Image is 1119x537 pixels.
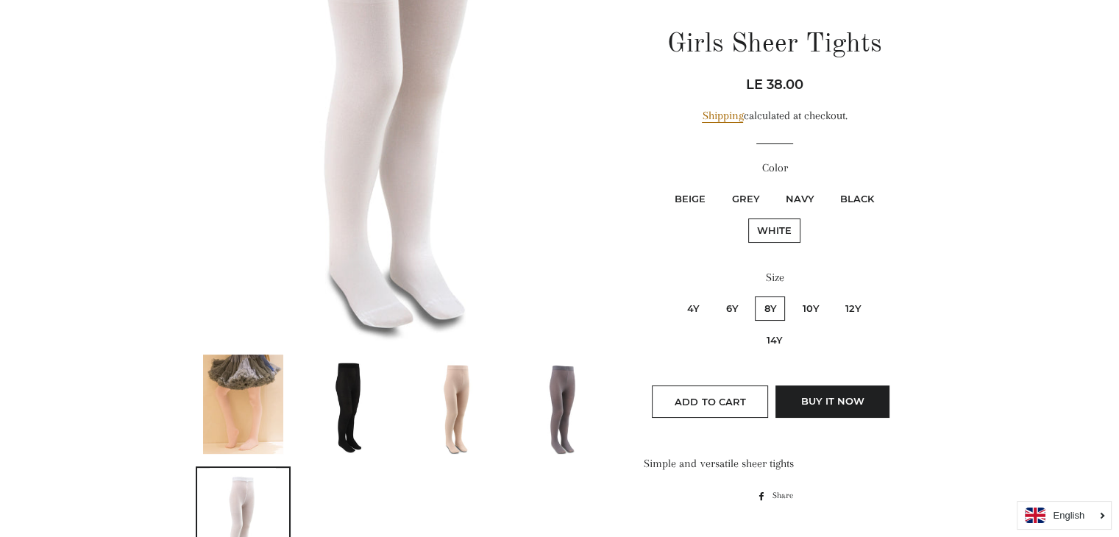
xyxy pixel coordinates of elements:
img: Load image into Gallery viewer, Girls Sheer Tights [203,355,283,454]
div: Simple and versatile sheer tights [644,455,905,473]
img: Load image into Gallery viewer, Girls Sheer Tights [316,355,383,454]
label: White [748,218,800,243]
label: 12y [836,296,870,321]
label: 10y [793,296,828,321]
label: Size [644,268,905,287]
label: 14y [757,328,791,352]
img: Load image into Gallery viewer, Girls Sheer Tights [530,355,596,454]
a: Shipping [702,109,743,123]
label: 4y [678,296,708,321]
img: Load image into Gallery viewer, Girls Sheer Tights [423,355,489,454]
label: Color [644,159,905,177]
span: Add to Cart [675,396,745,408]
label: Grey [722,187,768,211]
button: Add to Cart [652,385,768,418]
label: Black [831,187,882,211]
label: 8y [755,296,785,321]
div: calculated at checkout. [644,107,905,125]
span: Share [772,488,800,504]
a: English [1025,508,1104,523]
label: Beige [666,187,714,211]
i: English [1053,511,1084,520]
label: 6y [717,296,747,321]
label: Navy [776,187,823,211]
h1: Girls Sheer Tights [644,26,905,63]
button: Buy it now [775,385,889,418]
span: LE 38.00 [746,77,803,93]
